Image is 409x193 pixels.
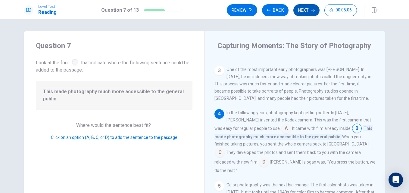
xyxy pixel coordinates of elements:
[217,41,371,51] h4: Capturing Moments: The Story of Photography
[214,160,376,173] span: [PERSON_NAME] slogan was, "You press the button, we do the rest."
[227,4,257,16] button: Review
[101,7,139,14] h1: Question 7 of 13
[214,67,372,101] span: One of the most important early photographers was [PERSON_NAME]. In [DATE], he introduced a new w...
[214,181,224,191] div: 5
[51,135,177,140] span: Click on an option (A, B, C, or D) to add the sentence to the passage
[214,109,224,119] div: 4
[214,66,224,75] div: 3
[389,173,403,187] div: Open Intercom Messenger
[352,124,362,133] span: B
[43,88,185,103] span: This made photography much more accessible to the general public.
[293,4,320,16] button: Next
[38,9,57,16] h1: Reading
[36,58,192,74] span: Look at the four that indicate where the following sentence could be added to the passage:
[292,126,351,131] span: It came with film already inside.
[324,4,357,16] button: 00:05:06
[36,41,192,51] h4: Question 7
[38,5,57,9] span: Level Test
[214,150,361,164] span: They developed the photos and sent them back to you with the camera reloaded with new film.
[215,148,225,157] span: C
[262,4,289,16] button: Back
[336,8,352,13] span: 00:05:06
[214,110,371,131] span: In the following years, photography kept getting better. In [DATE], [PERSON_NAME] invented the Ko...
[259,157,269,167] span: D
[281,124,291,133] span: A
[76,122,152,128] span: Where would the sentence best fit?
